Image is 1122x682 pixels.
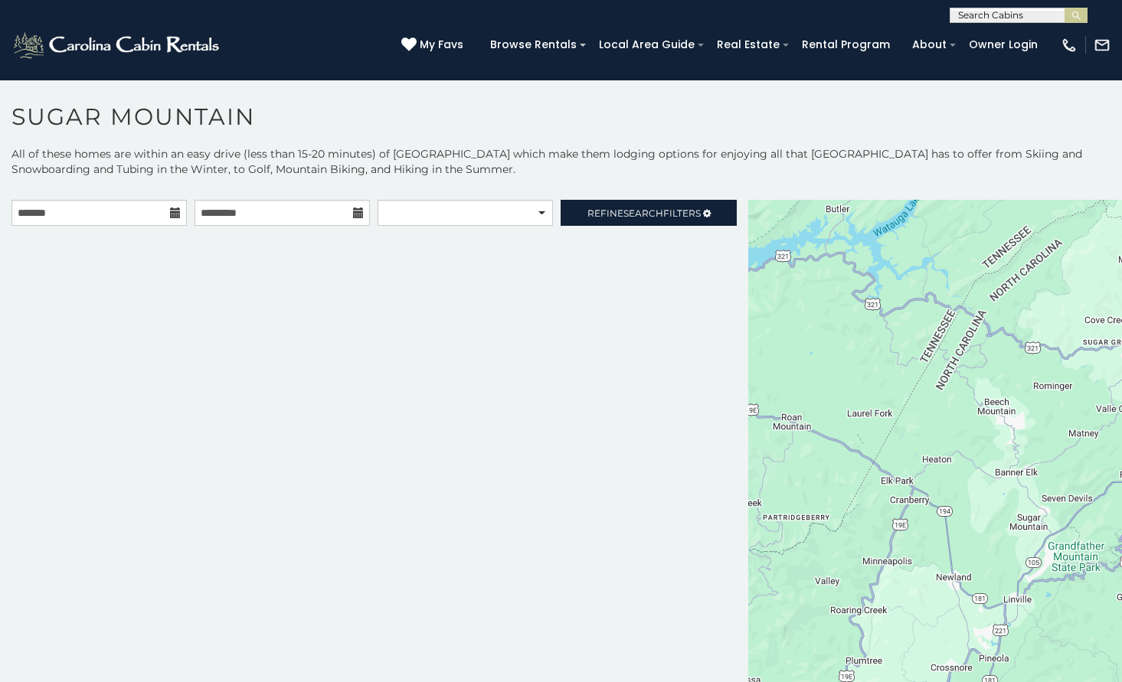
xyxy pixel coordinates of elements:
[904,33,954,57] a: About
[401,37,467,54] a: My Favs
[1061,37,1078,54] img: phone-regular-white.png
[591,33,702,57] a: Local Area Guide
[709,33,787,57] a: Real Estate
[561,200,736,226] a: RefineSearchFilters
[961,33,1045,57] a: Owner Login
[587,207,701,219] span: Refine Filters
[420,37,463,53] span: My Favs
[482,33,584,57] a: Browse Rentals
[11,30,224,60] img: White-1-2.png
[794,33,898,57] a: Rental Program
[1094,37,1111,54] img: mail-regular-white.png
[623,207,663,219] span: Search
